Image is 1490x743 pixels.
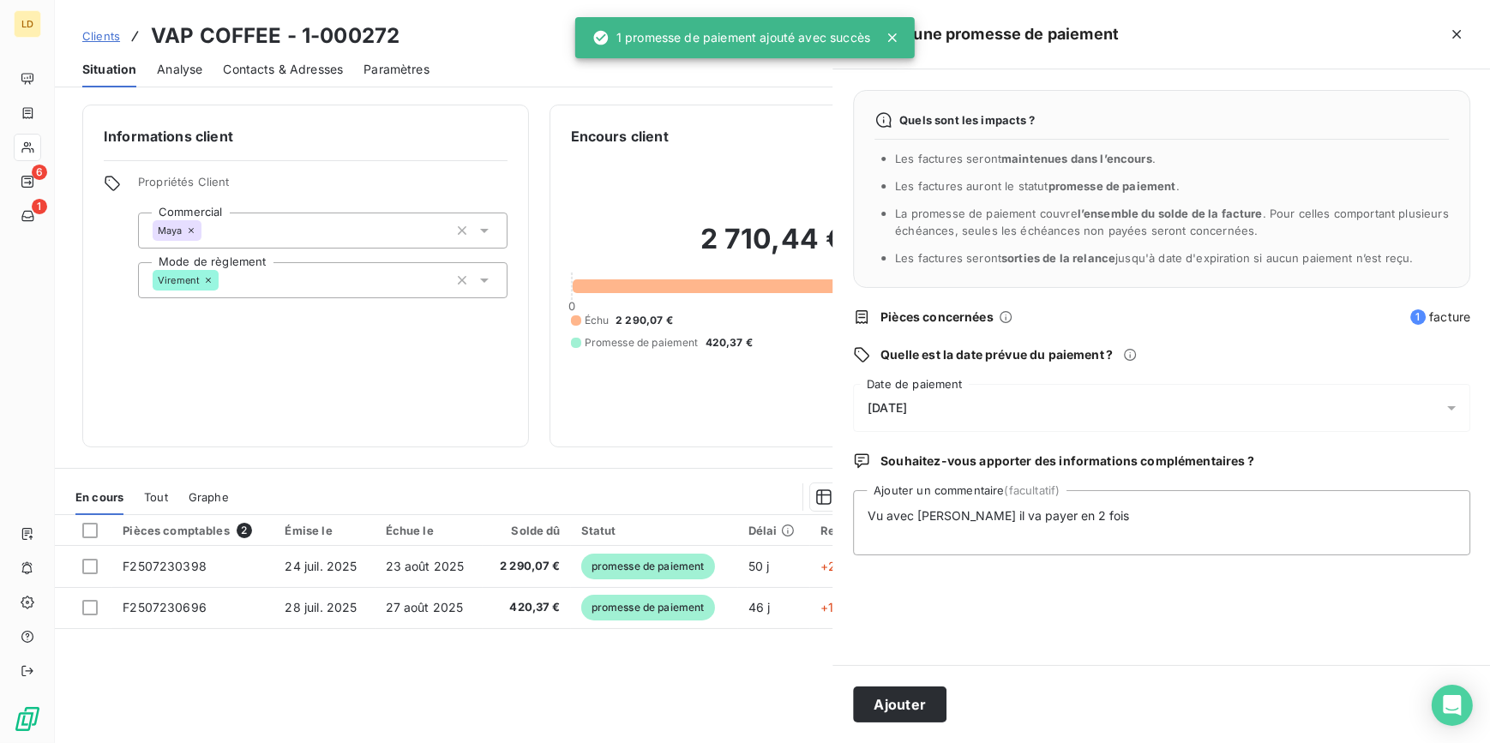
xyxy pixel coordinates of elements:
[895,152,1156,165] span: Les factures seront .
[895,251,1413,265] span: Les factures seront jusqu'à date d'expiration si aucun paiement n’est reçu.
[853,686,946,722] button: Ajouter
[880,346,1113,363] span: Quelle est la date prévue du paiement ?
[1410,309,1426,325] span: 1
[880,309,994,326] span: Pièces concernées
[895,207,1449,237] span: La promesse de paiement couvre . Pour celles comportant plusieurs échéances, seules les échéances...
[868,401,907,415] span: [DATE]
[1410,309,1470,326] span: facture
[895,179,1180,193] span: Les factures auront le statut .
[1078,207,1263,220] span: l’ensemble du solde de la facture
[1001,251,1115,265] span: sorties de la relance
[853,490,1470,555] textarea: Vu avec [PERSON_NAME] il va payer en 2 fois
[1001,152,1152,165] span: maintenues dans l’encours
[1432,685,1473,726] div: Open Intercom Messenger
[853,22,1119,46] h5: Ajouter une promesse de paiement
[1048,179,1176,193] span: promesse de paiement
[880,452,1254,470] span: Souhaitez-vous apporter des informations complémentaires ?
[899,113,1035,127] span: Quels sont les impacts ?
